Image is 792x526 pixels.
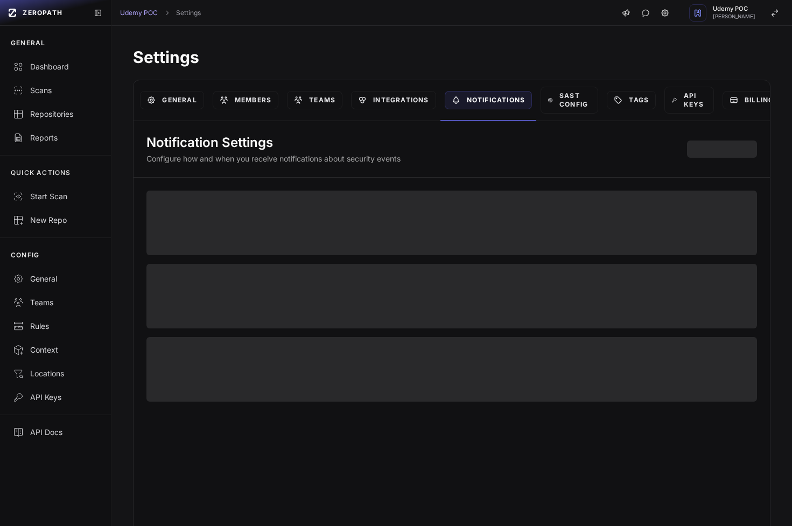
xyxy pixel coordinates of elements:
[13,109,98,120] div: Repositories
[445,91,532,109] a: Notifications
[13,321,98,332] div: Rules
[13,392,98,403] div: API Keys
[13,427,98,438] div: API Docs
[351,91,436,109] a: Integrations
[120,9,201,17] nav: breadcrumb
[287,91,342,109] a: Teams
[13,297,98,308] div: Teams
[163,9,171,17] svg: chevron right,
[664,87,714,114] a: API Keys
[23,9,62,17] span: ZEROPATH
[11,169,71,177] p: QUICK ACTIONS
[13,273,98,284] div: General
[146,153,401,164] p: Configure how and when you receive notifications about security events
[13,345,98,355] div: Context
[11,39,45,47] p: GENERAL
[13,215,98,226] div: New Repo
[13,368,98,379] div: Locations
[13,191,98,202] div: Start Scan
[713,6,755,12] span: Udemy POC
[4,4,85,22] a: ZEROPATH
[13,61,98,72] div: Dashboard
[607,91,656,109] a: Tags
[176,9,201,17] a: Settings
[13,132,98,143] div: Reports
[13,85,98,96] div: Scans
[140,91,204,109] a: General
[146,134,401,151] h1: Notification Settings
[213,91,278,109] a: Members
[723,91,781,109] a: Billing
[133,47,770,67] h1: Settings
[541,87,598,114] a: SAST Config
[120,9,158,17] a: Udemy POC
[713,14,755,19] span: [PERSON_NAME]
[11,251,39,260] p: CONFIG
